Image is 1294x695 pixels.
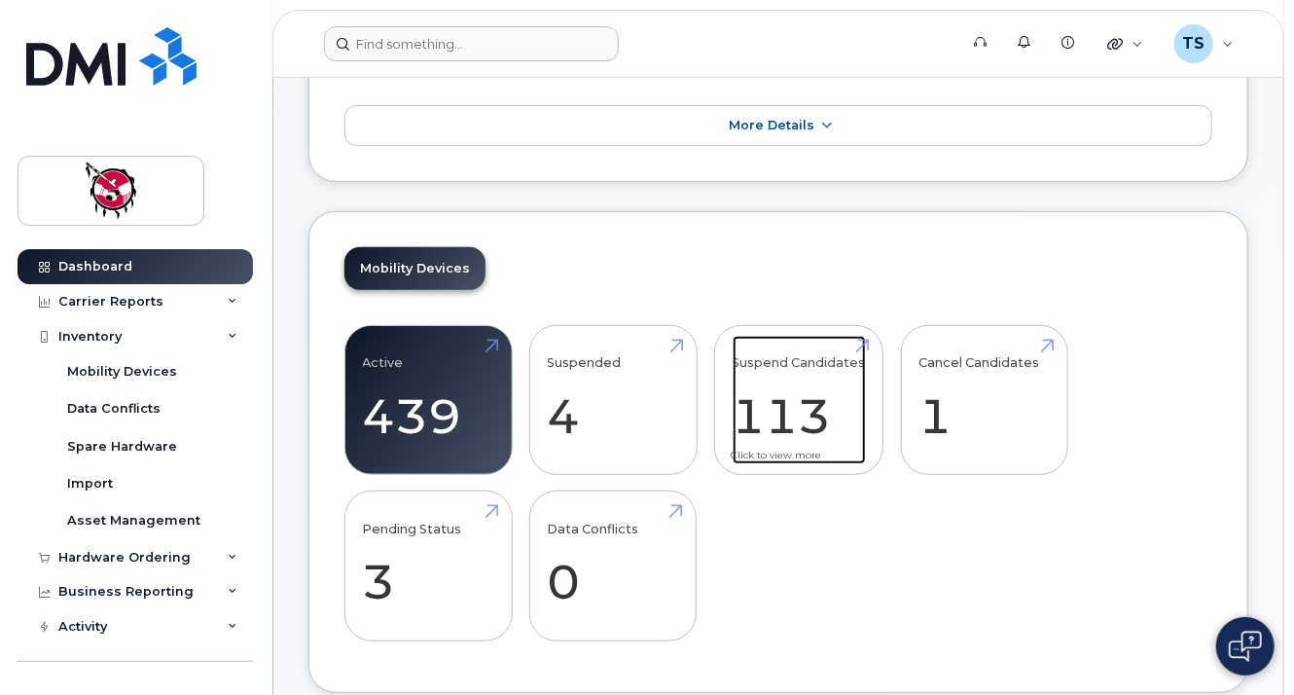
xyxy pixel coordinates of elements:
[918,336,1050,464] a: Cancel Candidates 1
[1161,24,1247,63] div: Tech Services
[363,502,494,631] a: Pending Status 3
[344,247,485,290] a: Mobility Devices
[1182,32,1204,55] span: TS
[548,502,679,631] a: Data Conflicts 0
[363,336,494,464] a: Active 439
[733,336,866,464] a: Suspend Candidates 113
[1094,24,1157,63] div: Quicklinks
[1229,631,1262,662] img: Open chat
[548,336,679,464] a: Suspended 4
[729,118,814,132] span: More Details
[324,26,619,61] input: Find something...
